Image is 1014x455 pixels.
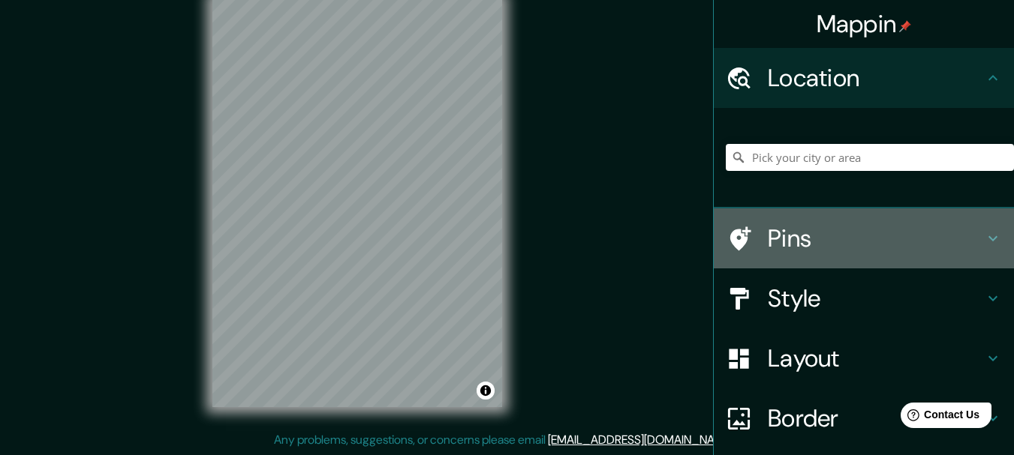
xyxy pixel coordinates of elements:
h4: Border [768,403,984,433]
h4: Pins [768,223,984,253]
h4: Location [768,63,984,93]
div: Location [714,48,1014,108]
h4: Layout [768,343,984,373]
iframe: Help widget launcher [880,397,997,439]
div: Layout [714,328,1014,388]
p: Any problems, suggestions, or concerns please email . [274,431,736,449]
h4: Style [768,283,984,313]
img: pin-icon.png [899,20,911,32]
button: Toggle attribution [477,382,495,400]
div: Style [714,268,1014,328]
input: Pick your city or area [726,144,1014,171]
div: Border [714,388,1014,448]
a: [EMAIL_ADDRESS][DOMAIN_NAME] [548,432,733,448]
h4: Mappin [817,9,912,39]
div: Pins [714,208,1014,268]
